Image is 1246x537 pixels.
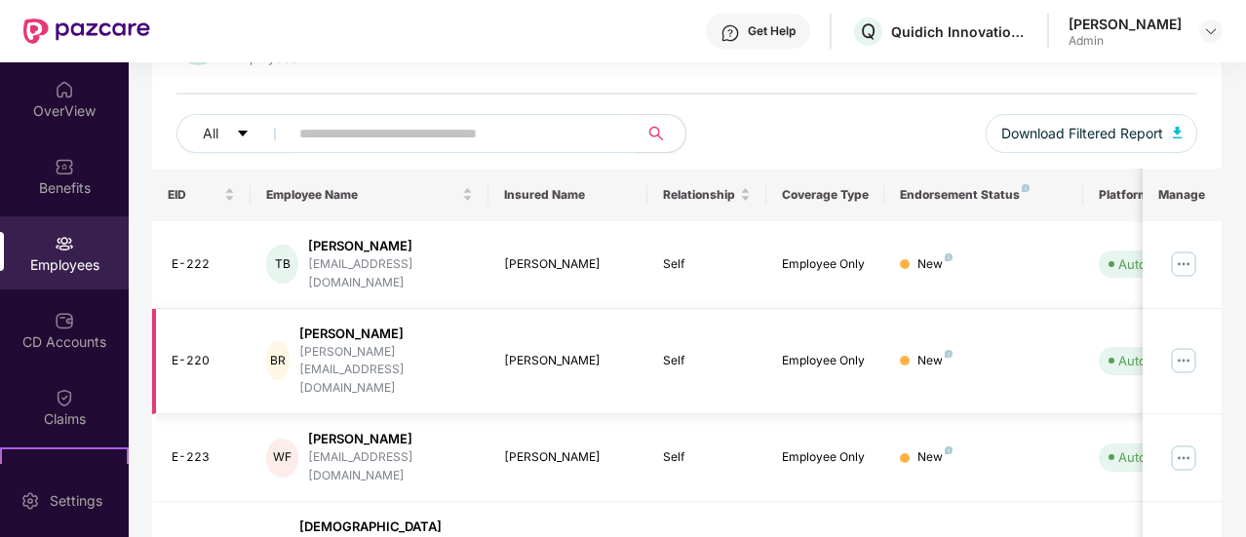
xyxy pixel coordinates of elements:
[917,255,953,274] div: New
[23,19,150,44] img: New Pazcare Logo
[647,169,766,221] th: Relationship
[236,127,250,142] span: caret-down
[663,448,751,467] div: Self
[172,255,236,274] div: E-222
[986,114,1198,153] button: Download Filtered Report
[917,448,953,467] div: New
[945,253,953,261] img: svg+xml;base64,PHN2ZyB4bWxucz0iaHR0cDovL3d3dy53My5vcmcvMjAwMC9zdmciIHdpZHRoPSI4IiBoZWlnaHQ9IjgiIH...
[1069,33,1182,49] div: Admin
[44,491,108,511] div: Settings
[1173,127,1183,138] img: svg+xml;base64,PHN2ZyB4bWxucz0iaHR0cDovL3d3dy53My5vcmcvMjAwMC9zdmciIHhtbG5zOnhsaW5rPSJodHRwOi8vd3...
[308,255,473,292] div: [EMAIL_ADDRESS][DOMAIN_NAME]
[1118,351,1196,370] div: Auto Verified
[1001,123,1163,144] span: Download Filtered Report
[1203,23,1219,39] img: svg+xml;base64,PHN2ZyBpZD0iRHJvcGRvd24tMzJ4MzIiIHhtbG5zPSJodHRwOi8vd3d3LnczLm9yZy8yMDAwL3N2ZyIgd2...
[55,234,74,253] img: svg+xml;base64,PHN2ZyBpZD0iRW1wbG95ZWVzIiB4bWxucz0iaHR0cDovL3d3dy53My5vcmcvMjAwMC9zdmciIHdpZHRoPS...
[1118,254,1196,274] div: Auto Verified
[720,23,740,43] img: svg+xml;base64,PHN2ZyBpZD0iSGVscC0zMngzMiIgeG1sbnM9Imh0dHA6Ly93d3cudzMub3JnLzIwMDAvc3ZnIiB3aWR0aD...
[638,114,686,153] button: search
[945,350,953,358] img: svg+xml;base64,PHN2ZyB4bWxucz0iaHR0cDovL3d3dy53My5vcmcvMjAwMC9zdmciIHdpZHRoPSI4IiBoZWlnaHQ9IjgiIH...
[782,352,870,370] div: Employee Only
[1118,447,1196,467] div: Auto Verified
[663,255,751,274] div: Self
[1168,442,1199,474] img: manageButton
[504,255,632,274] div: [PERSON_NAME]
[266,439,298,478] div: WF
[900,187,1067,203] div: Endorsement Status
[55,157,74,176] img: svg+xml;base64,PHN2ZyBpZD0iQmVuZWZpdHMiIHhtbG5zPSJodHRwOi8vd3d3LnczLm9yZy8yMDAwL3N2ZyIgd2lkdGg9Ij...
[299,325,473,343] div: [PERSON_NAME]
[766,169,885,221] th: Coverage Type
[663,187,736,203] span: Relationship
[861,19,876,43] span: Q
[266,341,289,380] div: BR
[172,352,236,370] div: E-220
[1168,249,1199,280] img: manageButton
[638,126,676,141] span: search
[308,237,473,255] div: [PERSON_NAME]
[945,446,953,454] img: svg+xml;base64,PHN2ZyB4bWxucz0iaHR0cDovL3d3dy53My5vcmcvMjAwMC9zdmciIHdpZHRoPSI4IiBoZWlnaHQ9IjgiIH...
[55,80,74,99] img: svg+xml;base64,PHN2ZyBpZD0iSG9tZSIgeG1sbnM9Imh0dHA6Ly93d3cudzMub3JnLzIwMDAvc3ZnIiB3aWR0aD0iMjAiIG...
[1099,187,1206,203] div: Platform Status
[308,430,473,448] div: [PERSON_NAME]
[1069,15,1182,33] div: [PERSON_NAME]
[782,255,870,274] div: Employee Only
[168,187,221,203] span: EID
[55,311,74,330] img: svg+xml;base64,PHN2ZyBpZD0iQ0RfQWNjb3VudHMiIGRhdGEtbmFtZT0iQ0QgQWNjb3VudHMiIHhtbG5zPSJodHRwOi8vd3...
[299,343,473,399] div: [PERSON_NAME][EMAIL_ADDRESS][DOMAIN_NAME]
[20,491,40,511] img: svg+xml;base64,PHN2ZyBpZD0iU2V0dGluZy0yMHgyMCIgeG1sbnM9Imh0dHA6Ly93d3cudzMub3JnLzIwMDAvc3ZnIiB3aW...
[152,169,252,221] th: EID
[663,352,751,370] div: Self
[266,245,298,284] div: TB
[176,114,295,153] button: Allcaret-down
[1022,184,1030,192] img: svg+xml;base64,PHN2ZyB4bWxucz0iaHR0cDovL3d3dy53My5vcmcvMjAwMC9zdmciIHdpZHRoPSI4IiBoZWlnaHQ9IjgiIH...
[55,388,74,407] img: svg+xml;base64,PHN2ZyBpZD0iQ2xhaW0iIHhtbG5zPSJodHRwOi8vd3d3LnczLm9yZy8yMDAwL3N2ZyIgd2lkdGg9IjIwIi...
[917,352,953,370] div: New
[782,448,870,467] div: Employee Only
[308,448,473,485] div: [EMAIL_ADDRESS][DOMAIN_NAME]
[266,187,458,203] span: Employee Name
[891,22,1028,41] div: Quidich Innovation Labs Private Limited
[203,123,218,144] span: All
[251,169,488,221] th: Employee Name
[504,352,632,370] div: [PERSON_NAME]
[172,448,236,467] div: E-223
[1168,345,1199,376] img: manageButton
[1143,169,1222,221] th: Manage
[504,448,632,467] div: [PERSON_NAME]
[488,169,647,221] th: Insured Name
[748,23,796,39] div: Get Help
